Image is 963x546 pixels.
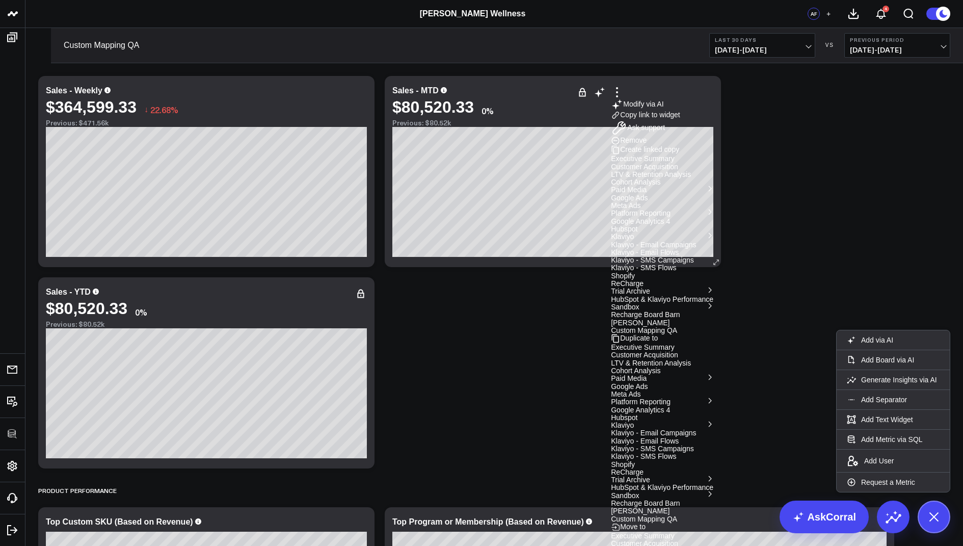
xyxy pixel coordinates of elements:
button: Klaviyo - Email Campaigns [611,429,696,436]
button: [PERSON_NAME] [611,319,670,326]
button: LTV & Retention Analysis [611,171,691,178]
button: Platform Reporting [611,210,671,217]
button: Meta Ads [611,391,640,398]
div: Top Custom SKU (Based on Revenue) [46,517,193,526]
button: Klaviyo - SMS Flows [611,453,676,460]
button: Cohort Analysis [611,178,660,186]
p: Add Board via AI [861,355,914,365]
div: $364,599.33 [46,98,137,116]
button: Platform Reporting [611,398,671,405]
div: VS [820,42,839,48]
button: Ask support [611,120,665,136]
button: Meta Ads [611,202,640,209]
button: Request a Metric [837,473,925,492]
button: Paid Media [611,375,647,382]
div: AF [808,8,820,20]
p: Add Separator [861,395,907,404]
button: Google Ads [611,383,648,390]
span: ↓ [144,103,148,116]
button: Custom Mapping QA [611,515,677,523]
p: Add User [864,456,894,465]
p: Add via AI [861,335,893,345]
button: Klaviyo - Email Campaigns [611,241,696,248]
button: Create linked copy [611,145,679,154]
div: Previous: $80.52k [392,119,713,127]
span: + [826,10,831,17]
button: Customer Acquisition [611,163,678,170]
button: Modify via AI [611,98,663,111]
button: Google Ads [611,194,648,201]
button: Klaviyo [611,422,634,429]
div: 4 [882,6,889,12]
div: Sales - MTD [392,86,439,95]
div: Top Program or Membership (Based on Revenue) [392,517,584,526]
p: Request a Metric [861,478,915,487]
b: Last 30 Days [715,37,810,43]
button: Add Board via AI [837,350,924,370]
span: [DATE] - [DATE] [850,46,945,54]
div: $80,520.33 [46,299,127,318]
div: Previous: $80.52k [46,320,367,328]
button: Add via AI [837,330,903,350]
b: Previous Period [850,37,945,43]
button: Recharge Board Barn [611,311,680,318]
button: Copy link to widget [611,111,680,120]
button: Cohort Analysis [611,367,660,374]
button: Add Text Widget [837,410,923,429]
button: Add Separator [837,390,917,409]
button: Add Metric via SQL [837,430,933,449]
a: Custom Mapping QA [64,40,140,51]
div: 0% [481,105,494,116]
button: ReCharge [611,280,644,287]
button: Customer Acquisition [611,351,678,358]
span: 22.68% [150,104,178,115]
button: Shopify [611,272,635,279]
button: Sandbox [611,303,639,310]
a: AskCorral [780,501,869,533]
button: Add User [837,450,904,472]
button: Klaviyo - Email Flows [611,437,679,445]
div: Product Performance [38,479,117,502]
button: Duplicate to [611,334,658,343]
button: Shopify [611,461,635,468]
button: Executive Summary [611,155,674,162]
button: Klaviyo - SMS Campaigns [611,445,694,452]
button: Google Analytics 4 [611,218,670,225]
button: Sandbox [611,492,639,499]
button: Hubspot [611,225,637,232]
button: Google Analytics 4 [611,406,670,413]
button: Klaviyo - SMS Campaigns [611,256,694,264]
div: Sales - Weekly [46,86,102,95]
div: Sales - YTD [46,288,91,296]
button: LTV & Retention Analysis [611,359,691,367]
button: Move to [611,523,646,532]
button: Last 30 Days[DATE]-[DATE] [709,33,815,58]
span: [DATE] - [DATE] [715,46,810,54]
button: Recharge Board Barn [611,500,680,507]
button: ReCharge [611,469,644,476]
p: Generate Insights via AI [861,375,937,384]
button: Paid Media [611,186,647,193]
button: HubSpot & Klaviyo Performance [611,296,713,303]
button: Klaviyo - Email Flows [611,249,679,256]
button: Trial Archive [611,476,650,483]
button: HubSpot & Klaviyo Performance [611,484,713,491]
div: Previous: $471.56k [46,119,367,127]
button: Trial Archive [611,288,650,295]
button: Klaviyo - SMS Flows [611,264,676,271]
button: Executive Summary [611,344,674,351]
button: Hubspot [611,414,637,421]
button: [PERSON_NAME] [611,507,670,514]
button: Remove [611,136,647,145]
button: Klaviyo [611,233,634,240]
div: $80,520.33 [392,98,474,116]
button: Executive Summary [611,532,674,539]
div: 0% [135,306,147,318]
button: Previous Period[DATE]-[DATE] [844,33,950,58]
button: Generate Insights via AI [837,370,947,389]
button: Custom Mapping QA [611,327,677,334]
a: [PERSON_NAME] Wellness [420,9,526,18]
button: + [822,8,835,20]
